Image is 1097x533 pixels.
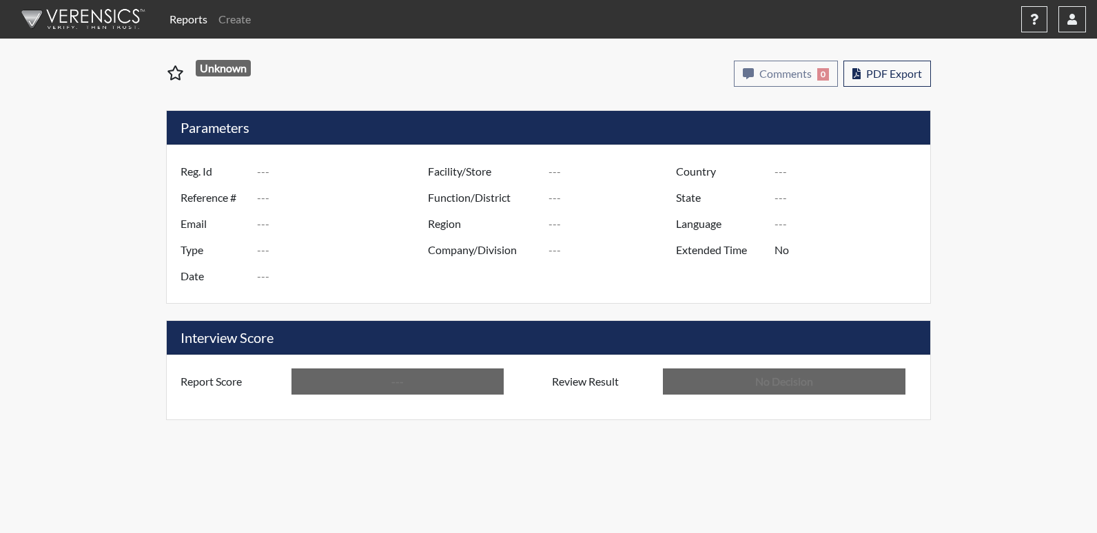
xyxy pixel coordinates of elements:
[257,211,431,237] input: ---
[170,263,257,289] label: Date
[775,158,927,185] input: ---
[666,158,775,185] label: Country
[418,211,548,237] label: Region
[843,61,931,87] button: PDF Export
[418,237,548,263] label: Company/Division
[257,185,431,211] input: ---
[817,68,829,81] span: 0
[548,158,679,185] input: ---
[775,211,927,237] input: ---
[666,237,775,263] label: Extended Time
[170,158,257,185] label: Reg. Id
[759,67,812,80] span: Comments
[167,111,930,145] h5: Parameters
[170,185,257,211] label: Reference #
[548,237,679,263] input: ---
[257,158,431,185] input: ---
[866,67,922,80] span: PDF Export
[775,237,927,263] input: ---
[164,6,213,33] a: Reports
[542,368,663,395] label: Review Result
[196,60,252,76] span: Unknown
[213,6,256,33] a: Create
[666,211,775,237] label: Language
[167,321,930,355] h5: Interview Score
[548,211,679,237] input: ---
[170,368,291,395] label: Report Score
[418,158,548,185] label: Facility/Store
[257,237,431,263] input: ---
[775,185,927,211] input: ---
[257,263,431,289] input: ---
[666,185,775,211] label: State
[291,368,504,395] input: ---
[548,185,679,211] input: ---
[418,185,548,211] label: Function/District
[663,368,905,395] input: No Decision
[170,211,257,237] label: Email
[170,237,257,263] label: Type
[734,61,838,87] button: Comments0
